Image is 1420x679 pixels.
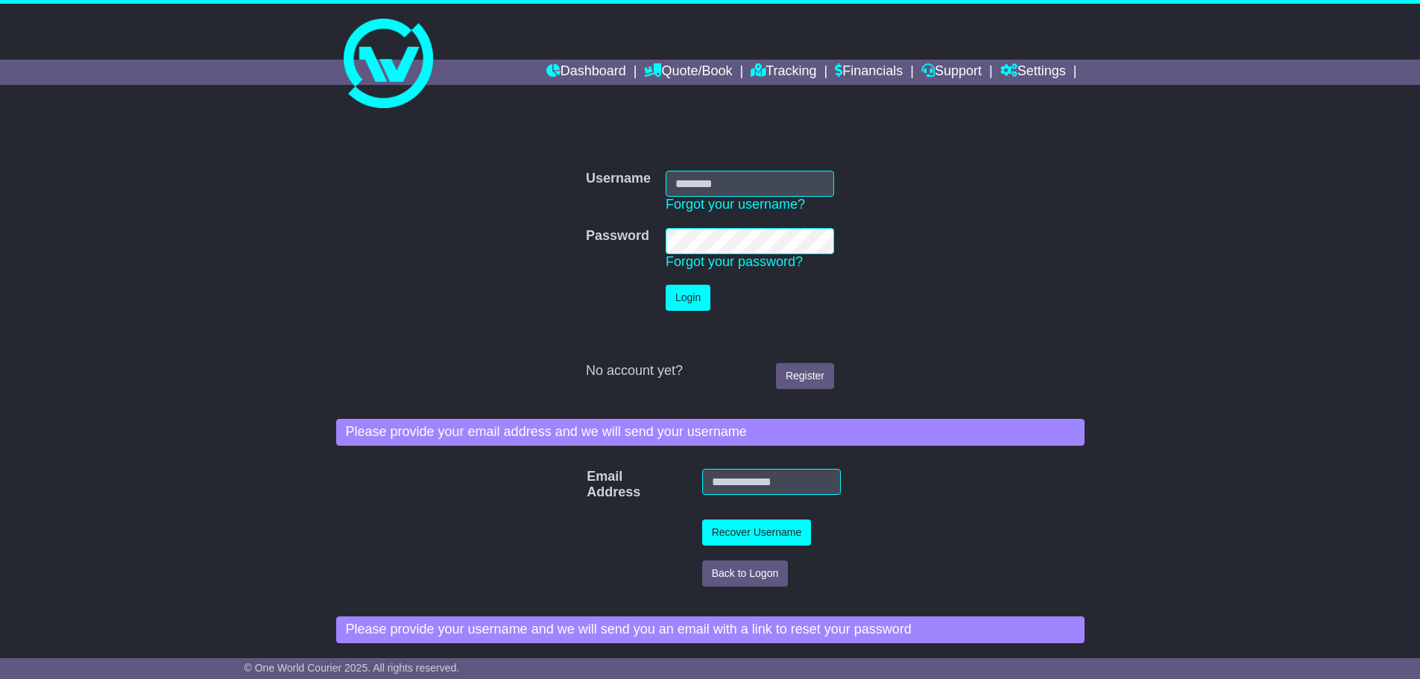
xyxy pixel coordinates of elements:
a: Forgot your username? [666,197,805,212]
a: Settings [1000,60,1066,85]
a: Financials [835,60,903,85]
label: Password [586,228,649,244]
a: Dashboard [546,60,626,85]
button: Recover Username [702,519,812,546]
div: Please provide your username and we will send you an email with a link to reset your password [336,616,1085,643]
label: Username [586,171,651,187]
a: Register [776,363,834,389]
label: Email Address [579,469,606,501]
a: Support [921,60,982,85]
div: Please provide your email address and we will send your username [336,419,1085,446]
div: No account yet? [586,363,834,379]
a: Tracking [751,60,816,85]
a: Quote/Book [644,60,732,85]
button: Login [666,285,710,311]
a: Forgot your password? [666,254,803,269]
span: © One World Courier 2025. All rights reserved. [244,662,460,674]
button: Back to Logon [702,560,789,587]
